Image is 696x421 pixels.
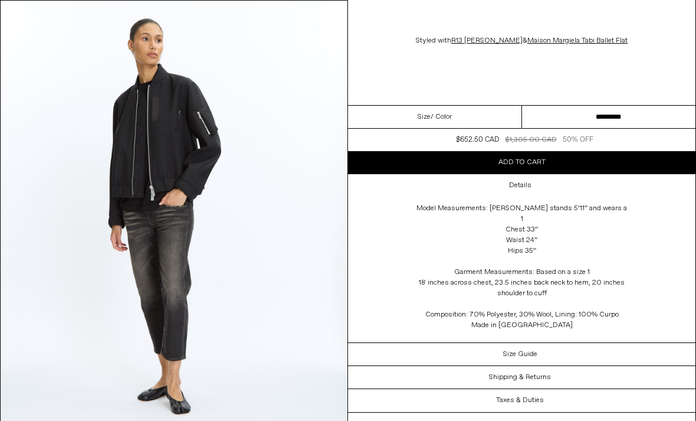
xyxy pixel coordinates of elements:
a: Maison Margiela Tabi Ballet Flat [527,36,628,45]
div: $652.50 CAD [456,135,499,145]
h3: Details [509,181,531,190]
span: Size [418,112,431,122]
div: 50% OFF [563,135,593,145]
button: Add to cart [348,151,695,174]
div: $1,305.00 CAD [505,135,557,145]
h3: Taxes & Duties [496,396,544,404]
h3: Shipping & Returns [489,373,551,381]
span: Add to cart [498,158,546,167]
h3: Size Guide [503,350,537,358]
span: / Color [431,112,452,122]
a: R13 [PERSON_NAME] [451,36,523,45]
span: Styled with & [416,36,628,45]
div: Model Measurements: [PERSON_NAME] stands 5’11” and wears a 1 Chest 33” Waist 24” Hips 35” Garment... [404,197,640,342]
